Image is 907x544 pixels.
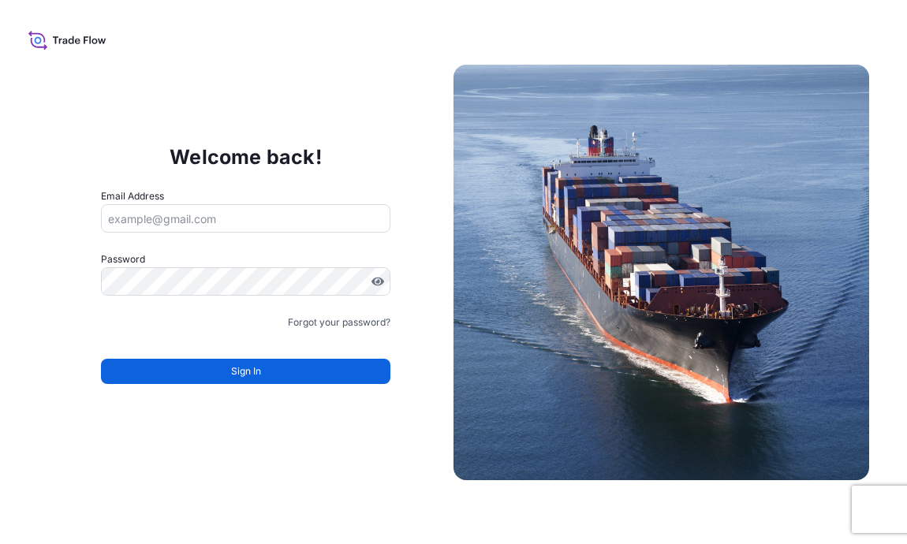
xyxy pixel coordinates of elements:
[101,359,390,384] button: Sign In
[371,275,384,288] button: Show password
[101,204,390,233] input: example@gmail.com
[231,363,261,379] span: Sign In
[101,188,164,204] label: Email Address
[170,144,322,170] p: Welcome back!
[288,315,390,330] a: Forgot your password?
[101,252,390,267] label: Password
[453,65,869,480] img: Ship illustration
